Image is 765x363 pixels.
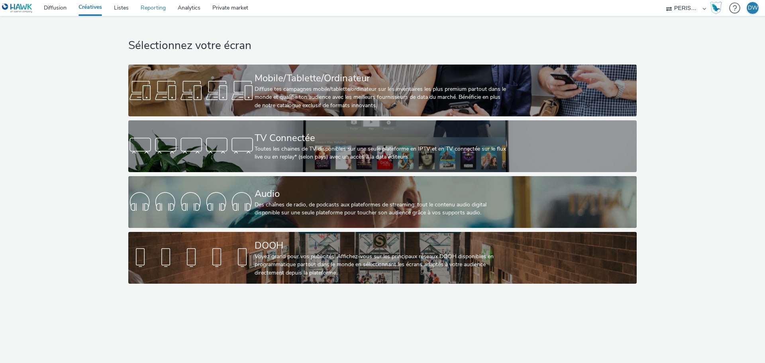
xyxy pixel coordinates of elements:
[128,176,636,228] a: AudioDes chaînes de radio, de podcasts aux plateformes de streaming: tout le contenu audio digita...
[255,201,507,217] div: Des chaînes de radio, de podcasts aux plateformes de streaming: tout le contenu audio digital dis...
[128,120,636,172] a: TV ConnectéeToutes les chaines de TV disponibles sur une seule plateforme en IPTV et en TV connec...
[255,145,507,161] div: Toutes les chaines de TV disponibles sur une seule plateforme en IPTV et en TV connectée sur le f...
[2,3,33,13] img: undefined Logo
[255,131,507,145] div: TV Connectée
[255,71,507,85] div: Mobile/Tablette/Ordinateur
[128,65,636,116] a: Mobile/Tablette/OrdinateurDiffuse tes campagnes mobile/tablette/ordinateur sur les inventaires le...
[710,2,725,14] a: Hawk Academy
[255,187,507,201] div: Audio
[255,85,507,110] div: Diffuse tes campagnes mobile/tablette/ordinateur sur les inventaires les plus premium partout dan...
[255,253,507,277] div: Voyez grand pour vos publicités! Affichez-vous sur les principaux réseaux DOOH disponibles en pro...
[128,232,636,284] a: DOOHVoyez grand pour vos publicités! Affichez-vous sur les principaux réseaux DOOH disponibles en...
[710,2,722,14] img: Hawk Academy
[128,38,636,53] h1: Sélectionnez votre écran
[255,239,507,253] div: DOOH
[748,2,758,14] div: DW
